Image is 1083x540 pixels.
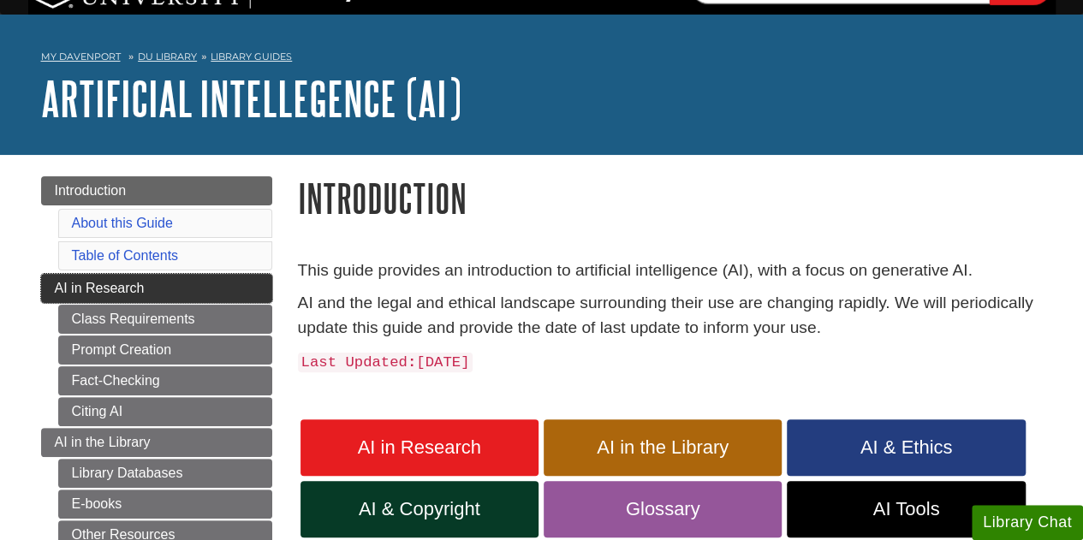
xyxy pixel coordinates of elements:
[800,498,1012,520] span: AI Tools
[544,419,782,476] a: AI in the Library
[58,305,272,334] a: Class Requirements
[72,248,179,263] a: Table of Contents
[41,176,272,205] a: Introduction
[544,481,782,537] a: Glossary
[301,419,539,476] a: AI in Research
[556,498,769,520] span: Glossary
[55,183,127,198] span: Introduction
[211,50,292,62] a: Library Guides
[298,353,473,372] code: Last Updated [DATE]
[298,258,1043,283] p: This guide provides an introduction to artificial intelligence (AI), with a focus on generative AI.
[41,45,1043,73] nav: breadcrumb
[55,281,145,295] span: AI in Research
[556,436,769,459] span: AI in the Library
[58,397,272,426] a: Citing AI
[41,274,272,303] a: AI in Research
[58,335,272,365] a: Prompt Creation
[972,505,1083,540] button: Library Chat
[301,481,539,537] a: AI & Copyright
[787,481,1025,537] a: AI Tools
[41,50,121,64] a: My Davenport
[313,498,526,520] span: AI & Copyright
[313,436,526,459] span: AI in Research
[55,435,151,449] span: AI in the Library
[408,354,416,371] strong: :
[41,72,461,125] a: Artificial Intellegence (AI)
[58,366,272,395] a: Fact-Checking
[298,176,1043,220] h1: Introduction
[800,436,1012,459] span: AI & Ethics
[72,216,173,230] a: About this Guide
[41,428,272,457] a: AI in the Library
[787,419,1025,476] a: AI & Ethics
[58,490,272,519] a: E-books
[138,50,197,62] a: DU Library
[298,291,1043,341] p: AI and the legal and ethical landscape surrounding their use are changing rapidly. We will period...
[58,459,272,488] a: Library Databases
